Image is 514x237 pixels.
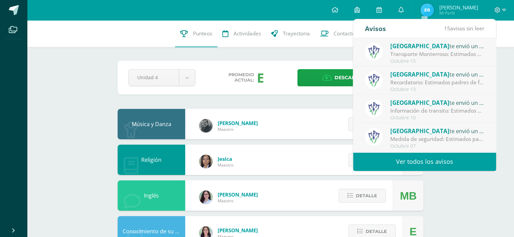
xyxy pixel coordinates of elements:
[193,30,212,37] span: Punteos
[390,126,484,135] div: te envió un aviso
[439,4,478,11] span: [PERSON_NAME]
[390,58,484,64] div: Octubre 15
[199,190,213,204] img: 754a7f5bfcced8ad7caafe53e363cb3e.png
[137,69,170,85] span: Unidad 4
[390,143,484,149] div: Octubre 07
[390,70,484,79] div: te envió un aviso
[218,126,258,132] span: Maestro
[390,79,484,86] div: Recordatorio: Estimados padres de familia: Compartimos con ustedes recordatorio para esta semana.
[257,69,264,86] div: E
[444,25,450,32] span: 15
[365,43,383,61] img: a3978fa95217fc78923840df5a445bcb.png
[390,107,484,115] div: Información de transito: Estimados padres de familia: compartimos con ustedes circular importante.
[444,25,484,32] span: avisos sin leer
[175,20,217,47] a: Punteos
[334,30,357,37] span: Contactos
[353,152,496,171] a: Ver todos los avisos
[365,19,386,38] div: Avisos
[218,120,258,126] span: [PERSON_NAME]
[118,109,185,139] div: Música y Danza
[356,189,377,202] span: Detalle
[283,30,310,37] span: Trayectoria
[118,145,185,175] div: Religión
[297,69,413,86] a: Descargar boleta
[365,99,383,117] img: a3978fa95217fc78923840df5a445bcb.png
[218,198,258,204] span: Maestro
[390,87,484,92] div: Octubre 13
[218,162,234,168] span: Maestro
[390,115,484,121] div: Octubre 10
[390,41,484,50] div: te envió un aviso
[339,189,386,203] button: Detalle
[390,127,449,135] span: [GEOGRAPHIC_DATA]
[365,128,383,146] img: a3978fa95217fc78923840df5a445bcb.png
[390,135,484,143] div: Medida de seguridad: Estimados padres de familia: Tomar nota de la información adjunta.
[348,153,396,167] button: Detalle
[217,20,266,47] a: Actividades
[400,181,417,211] div: MB
[390,70,449,78] span: [GEOGRAPHIC_DATA]
[348,117,396,131] button: Detalle
[199,155,213,168] img: 69ae3ad5c76ff258cb10e64230d73c76.png
[335,69,388,86] span: Descargar boleta
[199,119,213,132] img: 8ba24283638e9cc0823fe7e8b79ee805.png
[390,50,484,58] div: Transporte Monterroso: Estimados padres de familia: Reciban un cordial saludo. Les enviamos infor...
[129,69,195,86] a: Unidad 4
[315,20,362,47] a: Contactos
[118,180,185,211] div: Inglés
[439,10,478,16] span: Mi Perfil
[390,99,449,107] span: [GEOGRAPHIC_DATA]
[365,71,383,89] img: a3978fa95217fc78923840df5a445bcb.png
[218,191,258,198] span: [PERSON_NAME]
[218,155,234,162] span: Jesica
[234,30,261,37] span: Actividades
[390,42,449,50] span: [GEOGRAPHIC_DATA]
[266,20,315,47] a: Trayectoria
[218,227,258,234] span: [PERSON_NAME]
[420,3,434,17] img: 6ad2d4dbe6a9b3a4a64038d8d24f4d2d.png
[390,98,484,107] div: te envió un aviso
[228,72,254,83] span: Promedio actual:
